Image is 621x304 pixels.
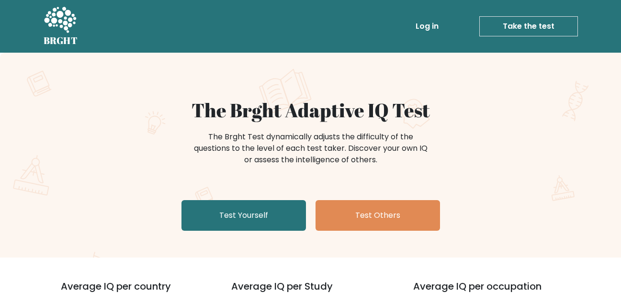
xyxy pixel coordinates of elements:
[413,281,572,304] h3: Average IQ per occupation
[61,281,197,304] h3: Average IQ per country
[77,99,544,122] h1: The Brght Adaptive IQ Test
[44,4,78,49] a: BRGHT
[181,200,306,231] a: Test Yourself
[231,281,390,304] h3: Average IQ per Study
[412,17,442,36] a: Log in
[191,131,430,166] div: The Brght Test dynamically adjusts the difficulty of the questions to the level of each test take...
[44,35,78,46] h5: BRGHT
[316,200,440,231] a: Test Others
[479,16,578,36] a: Take the test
